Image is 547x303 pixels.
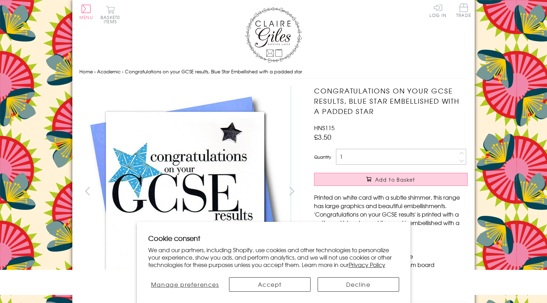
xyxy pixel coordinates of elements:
span: HNS115 [314,123,335,132]
button: Menu [79,5,93,19]
button: Decline [318,277,399,292]
span: Manage preferences [151,280,219,289]
span: Add to Basket [375,176,415,183]
a: Home [79,68,93,75]
button: Basket0 items [101,6,120,24]
button: prev [79,183,95,199]
a: Academic [97,68,121,75]
a: Log In [429,4,446,17]
button: Add to Basket [314,173,468,186]
img: Claire Giles Greetings Cards [245,7,302,63]
span: › [94,68,96,75]
span: Congratulations on your GCSE results, Blue Star Embellished with a padded star [125,68,302,75]
span: › [122,68,124,75]
span: Menu [79,14,93,20]
span: £3.50 [314,132,331,142]
button: next [284,183,300,199]
span: 0 items [104,14,120,25]
button: Accept [229,277,311,292]
a: Privacy Policy [349,260,385,269]
span: Trade [456,4,471,17]
label: Quantity [314,154,331,160]
nav: breadcrumbs [79,65,468,79]
a: Trade [456,4,471,19]
button: Manage preferences [148,277,222,292]
h1: Congratulations on your GCSE results, Blue Star Embellished with a padded star [314,86,468,116]
h2: Cookie consent [148,233,399,243]
img: Congratulations on your GCSE results, Blue Star Embellished with a padded star [300,86,512,297]
img: Congratulations on your GCSE results, Blue Star Embellished with a padded star [79,86,291,297]
p: We and our partners, including Shopify, use cookies and other technologies to personalize your ex... [148,246,399,268]
p: Printed on white card with a subtle shimmer, this range has large graphics and beautiful embellis... [314,193,468,235]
